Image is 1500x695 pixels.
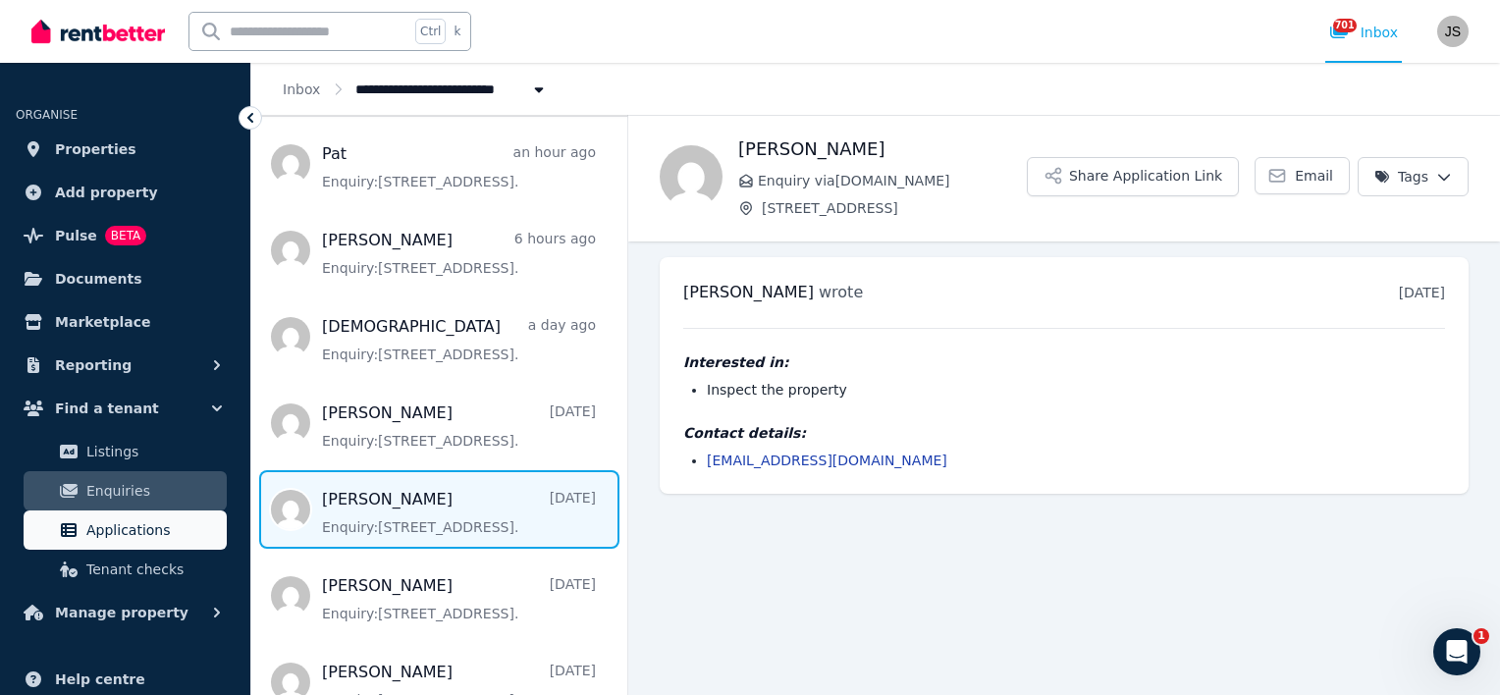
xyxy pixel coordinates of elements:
[322,401,596,451] a: [PERSON_NAME][DATE]Enquiry:[STREET_ADDRESS].
[16,259,235,298] a: Documents
[31,17,165,46] img: RentBetter
[738,135,1027,163] h1: [PERSON_NAME]
[683,352,1445,372] h4: Interested in:
[86,479,219,503] span: Enquiries
[55,267,142,291] span: Documents
[16,108,78,122] span: ORGANISE
[16,130,235,169] a: Properties
[251,63,580,115] nav: Breadcrumb
[55,137,136,161] span: Properties
[1295,166,1333,186] span: Email
[105,226,146,245] span: BETA
[86,440,219,463] span: Listings
[16,346,235,385] button: Reporting
[758,171,1027,190] span: Enquiry via [DOMAIN_NAME]
[24,432,227,471] a: Listings
[16,173,235,212] a: Add property
[454,24,460,39] span: k
[24,550,227,589] a: Tenant checks
[683,283,814,301] span: [PERSON_NAME]
[819,283,863,301] span: wrote
[55,310,150,334] span: Marketplace
[1473,628,1489,644] span: 1
[415,19,446,44] span: Ctrl
[86,558,219,581] span: Tenant checks
[707,380,1445,400] li: Inspect the property
[55,181,158,204] span: Add property
[1433,628,1480,675] iframe: Intercom live chat
[322,488,596,537] a: [PERSON_NAME][DATE]Enquiry:[STREET_ADDRESS].
[16,389,235,428] button: Find a tenant
[55,224,97,247] span: Pulse
[86,518,219,542] span: Applications
[55,397,159,420] span: Find a tenant
[1329,23,1398,42] div: Inbox
[283,81,320,97] a: Inbox
[55,668,145,691] span: Help centre
[1255,157,1350,194] a: Email
[322,229,596,278] a: [PERSON_NAME]6 hours agoEnquiry:[STREET_ADDRESS].
[16,216,235,255] a: PulseBETA
[322,315,596,364] a: [DEMOGRAPHIC_DATA]a day agoEnquiry:[STREET_ADDRESS].
[660,145,723,208] img: Sagar parajuli
[683,423,1445,443] h4: Contact details:
[1333,19,1357,32] span: 701
[1374,167,1428,187] span: Tags
[55,353,132,377] span: Reporting
[1437,16,1469,47] img: Janette Steele
[55,601,188,624] span: Manage property
[322,574,596,623] a: [PERSON_NAME][DATE]Enquiry:[STREET_ADDRESS].
[1399,285,1445,300] time: [DATE]
[707,453,947,468] a: [EMAIL_ADDRESS][DOMAIN_NAME]
[24,510,227,550] a: Applications
[1358,157,1469,196] button: Tags
[1027,157,1239,196] button: Share Application Link
[16,302,235,342] a: Marketplace
[322,142,596,191] a: Patan hour agoEnquiry:[STREET_ADDRESS].
[16,593,235,632] button: Manage property
[762,198,1027,218] span: [STREET_ADDRESS]
[24,471,227,510] a: Enquiries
